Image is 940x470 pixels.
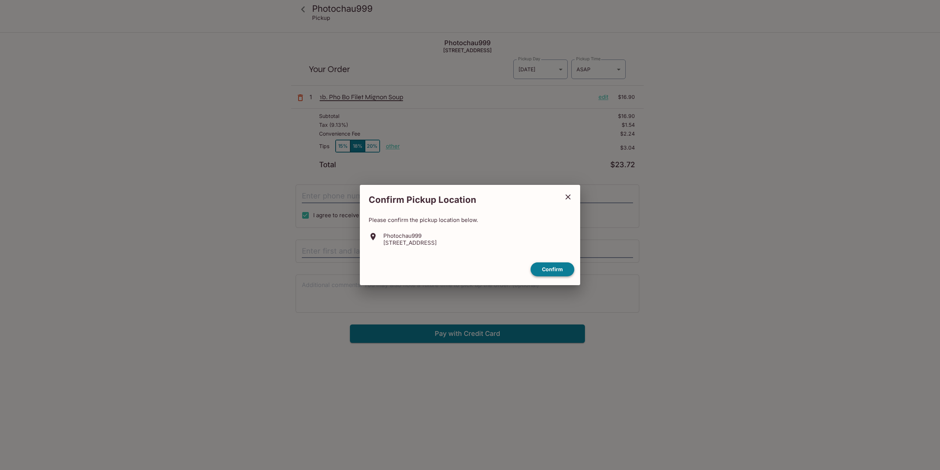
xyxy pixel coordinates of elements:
p: [STREET_ADDRESS] [383,239,437,246]
button: close [559,188,577,206]
h2: Confirm Pickup Location [360,191,559,209]
p: Photochau999 [383,232,437,239]
p: Please confirm the pickup location below. [369,216,571,223]
button: confirm [531,262,574,277]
